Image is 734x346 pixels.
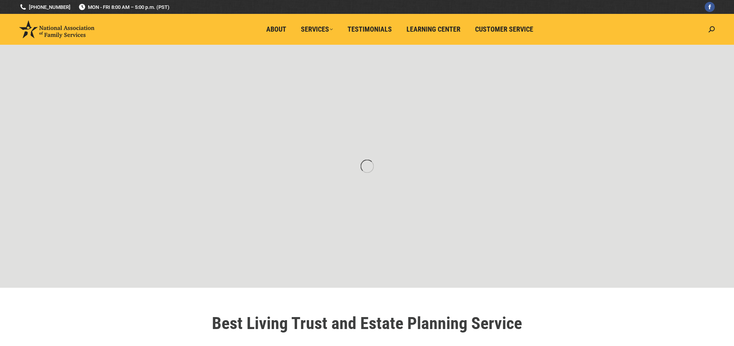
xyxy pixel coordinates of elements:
[475,25,533,34] span: Customer Service
[401,22,466,37] a: Learning Center
[261,22,292,37] a: About
[705,2,715,12] a: Facebook page opens in new window
[19,3,71,11] a: [PHONE_NUMBER]
[348,25,392,34] span: Testimonials
[151,315,583,332] h1: Best Living Trust and Estate Planning Service
[470,22,539,37] a: Customer Service
[19,20,94,38] img: National Association of Family Services
[301,25,333,34] span: Services
[266,25,286,34] span: About
[406,25,460,34] span: Learning Center
[78,3,170,11] span: MON - FRI 8:00 AM – 5:00 p.m. (PST)
[342,22,397,37] a: Testimonials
